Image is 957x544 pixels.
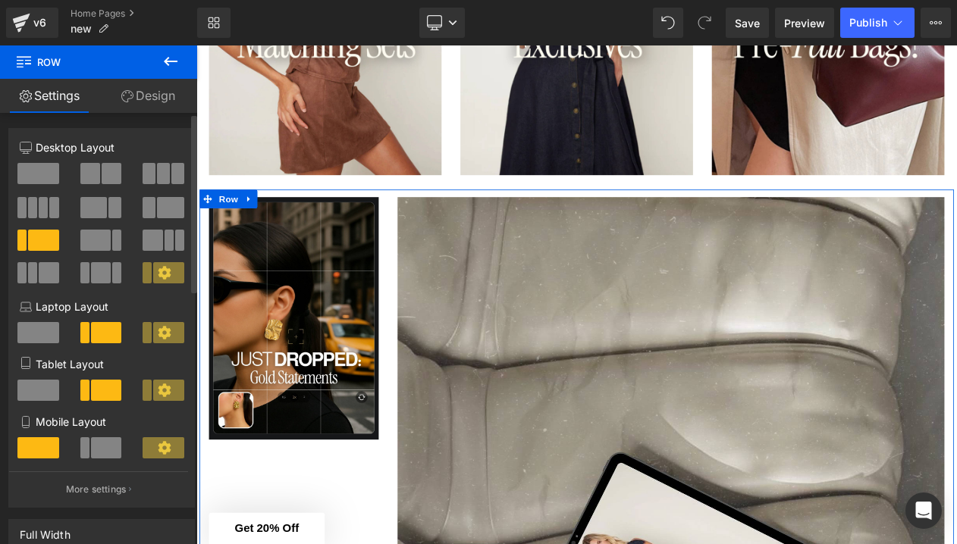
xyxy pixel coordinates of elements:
p: Desktop Layout [20,139,184,155]
span: new [71,23,92,35]
span: Row [15,45,167,79]
a: Expand / Collapse [54,174,74,196]
div: Open Intercom Messenger [905,492,942,529]
span: Row [24,174,54,196]
span: Preview [784,15,825,31]
span: Publish [849,17,887,29]
a: v6 [6,8,58,38]
p: Laptop Layout [20,299,184,314]
button: Undo [653,8,683,38]
div: v6 [30,13,49,33]
div: Full Width [20,520,71,541]
button: Publish [840,8,915,38]
span: Save [735,15,760,31]
button: Redo [689,8,720,38]
p: Tablet Layout [20,356,184,372]
a: Preview [775,8,834,38]
a: Design [99,79,197,113]
p: Mobile Layout [20,414,184,430]
p: More settings [66,483,127,496]
a: Home Pages [71,8,197,20]
a: New Library [197,8,231,38]
button: More settings [9,471,188,507]
button: More [921,8,951,38]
